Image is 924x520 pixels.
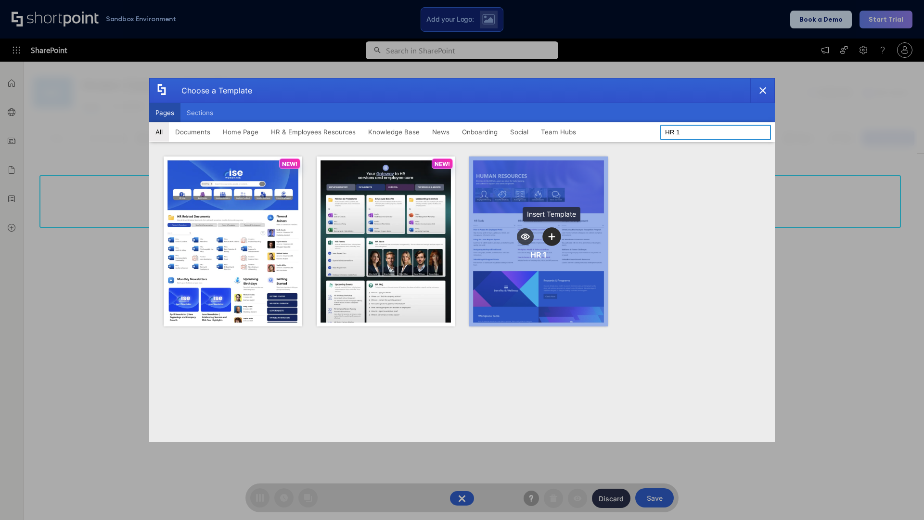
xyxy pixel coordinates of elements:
iframe: Chat Widget [876,474,924,520]
p: NEW! [435,160,450,168]
button: Home Page [217,122,265,142]
div: Choose a Template [174,78,252,103]
button: Team Hubs [535,122,582,142]
input: Search [660,125,771,140]
p: NEW! [282,160,297,168]
button: HR & Employees Resources [265,122,362,142]
button: News [426,122,456,142]
button: Pages [149,103,180,122]
div: HR 1 [530,250,547,260]
button: Knowledge Base [362,122,426,142]
button: Onboarding [456,122,504,142]
button: Sections [180,103,219,122]
button: Documents [169,122,217,142]
button: All [149,122,169,142]
div: template selector [149,78,775,442]
button: Social [504,122,535,142]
